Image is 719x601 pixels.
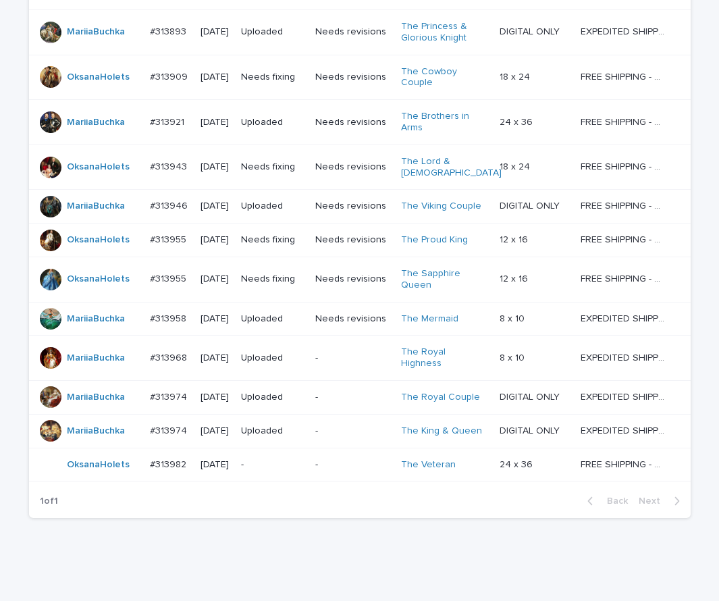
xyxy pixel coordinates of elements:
[581,311,668,325] p: EXPEDITED SHIPPING - preview in 1 business day; delivery up to 5 business days after your approval.
[29,257,691,302] tr: OksanaHolets #313955#313955 [DATE]Needs fixingNeeds revisionsThe Sapphire Queen 12 x 1612 x 16 FR...
[241,161,304,173] p: Needs fixing
[201,352,230,364] p: [DATE]
[241,313,304,325] p: Uploaded
[581,232,668,246] p: FREE SHIPPING - preview in 1-2 business days, after your approval delivery will take 5-10 b.d.
[315,72,391,83] p: Needs revisions
[241,117,304,128] p: Uploaded
[241,26,304,38] p: Uploaded
[500,232,531,246] p: 12 x 16
[29,380,691,414] tr: MariiaBuchka #313974#313974 [DATE]Uploaded-The Royal Couple DIGITAL ONLYDIGITAL ONLY EXPEDITED SH...
[67,201,125,212] a: MariiaBuchka
[67,161,130,173] a: OksanaHolets
[315,459,391,471] p: -
[201,425,230,437] p: [DATE]
[29,224,691,257] tr: OksanaHolets #313955#313955 [DATE]Needs fixingNeeds revisionsThe Proud King 12 x 1612 x 16 FREE S...
[581,423,668,437] p: EXPEDITED SHIPPING - preview in 1 business day; delivery up to 5 business days after your approval.
[401,156,502,179] a: The Lord & [DEMOGRAPHIC_DATA]
[67,313,125,325] a: MariiaBuchka
[67,26,125,38] a: MariiaBuchka
[581,159,668,173] p: FREE SHIPPING - preview in 1-2 business days, after your approval delivery will take 5-10 b.d.
[201,26,230,38] p: [DATE]
[201,234,230,246] p: [DATE]
[315,201,391,212] p: Needs revisions
[150,198,190,212] p: #313946
[581,198,668,212] p: FREE SHIPPING - preview in 1-2 business days, after your approval delivery will take 5-10 b.d.
[315,117,391,128] p: Needs revisions
[29,336,691,381] tr: MariiaBuchka #313968#313968 [DATE]Uploaded-The Royal Highness 8 x 108 x 10 EXPEDITED SHIPPING - p...
[150,271,189,285] p: #313955
[315,273,391,285] p: Needs revisions
[581,350,668,364] p: EXPEDITED SHIPPING - preview in 1 business day; delivery up to 5 business days after your approval.
[401,346,485,369] a: The Royal Highness
[577,495,633,507] button: Back
[29,100,691,145] tr: MariiaBuchka #313921#313921 [DATE]UploadedNeeds revisionsThe Brothers in Arms 24 x 3624 x 36 FREE...
[401,425,482,437] a: The King & Queen
[67,459,130,471] a: OksanaHolets
[315,26,391,38] p: Needs revisions
[150,389,190,403] p: #313974
[315,313,391,325] p: Needs revisions
[500,456,535,471] p: 24 x 36
[500,423,562,437] p: DIGITAL ONLY
[581,271,668,285] p: FREE SHIPPING - preview in 1-2 business days, after your approval delivery will take 5-10 b.d.
[500,271,531,285] p: 12 x 16
[67,425,125,437] a: MariiaBuchka
[201,459,230,471] p: [DATE]
[315,425,391,437] p: -
[315,352,391,364] p: -
[500,350,527,364] p: 8 x 10
[150,114,187,128] p: #313921
[639,496,668,506] span: Next
[150,159,190,173] p: #313943
[201,201,230,212] p: [DATE]
[581,114,668,128] p: FREE SHIPPING - preview in 1-2 business days, after your approval delivery will take 5-10 b.d.
[500,159,533,173] p: 18 x 24
[401,21,485,44] a: The Princess & Glorious Knight
[150,24,189,38] p: #313893
[29,485,69,518] p: 1 of 1
[29,145,691,190] tr: OksanaHolets #313943#313943 [DATE]Needs fixingNeeds revisionsThe Lord & [DEMOGRAPHIC_DATA] 18 x 2...
[500,311,527,325] p: 8 x 10
[315,234,391,246] p: Needs revisions
[201,313,230,325] p: [DATE]
[201,117,230,128] p: [DATE]
[401,268,485,291] a: The Sapphire Queen
[401,234,468,246] a: The Proud King
[29,448,691,481] tr: OksanaHolets #313982#313982 [DATE]--The Veteran 24 x 3624 x 36 FREE SHIPPING - preview in 1-2 bus...
[29,302,691,336] tr: MariiaBuchka #313958#313958 [DATE]UploadedNeeds revisionsThe Mermaid 8 x 108 x 10 EXPEDITED SHIPP...
[150,232,189,246] p: #313955
[633,495,691,507] button: Next
[401,201,481,212] a: The Viking Couple
[581,24,668,38] p: EXPEDITED SHIPPING - preview in 1 business day; delivery up to 5 business days after your approval.
[500,69,533,83] p: 18 x 24
[201,273,230,285] p: [DATE]
[500,24,562,38] p: DIGITAL ONLY
[401,111,485,134] a: The Brothers in Arms
[500,198,562,212] p: DIGITAL ONLY
[500,114,535,128] p: 24 x 36
[500,389,562,403] p: DIGITAL ONLY
[315,161,391,173] p: Needs revisions
[401,66,485,89] a: The Cowboy Couple
[315,392,391,403] p: -
[67,392,125,403] a: MariiaBuchka
[29,55,691,100] tr: OksanaHolets #313909#313909 [DATE]Needs fixingNeeds revisionsThe Cowboy Couple 18 x 2418 x 24 FRE...
[581,456,668,471] p: FREE SHIPPING - preview in 1-2 business days, after your approval delivery will take 5-10 b.d.
[150,311,189,325] p: #313958
[67,234,130,246] a: OksanaHolets
[581,389,668,403] p: EXPEDITED SHIPPING - preview in 1 business day; delivery up to 5 business days after your approval.
[241,352,304,364] p: Uploaded
[29,190,691,224] tr: MariiaBuchka #313946#313946 [DATE]UploadedNeeds revisionsThe Viking Couple DIGITAL ONLYDIGITAL ON...
[599,496,628,506] span: Back
[241,459,304,471] p: -
[241,234,304,246] p: Needs fixing
[581,69,668,83] p: FREE SHIPPING - preview in 1-2 business days, after your approval delivery will take 5-10 b.d.
[29,9,691,55] tr: MariiaBuchka #313893#313893 [DATE]UploadedNeeds revisionsThe Princess & Glorious Knight DIGITAL O...
[201,161,230,173] p: [DATE]
[67,273,130,285] a: OksanaHolets
[241,201,304,212] p: Uploaded
[67,352,125,364] a: MariiaBuchka
[67,117,125,128] a: MariiaBuchka
[150,456,189,471] p: #313982
[401,313,458,325] a: The Mermaid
